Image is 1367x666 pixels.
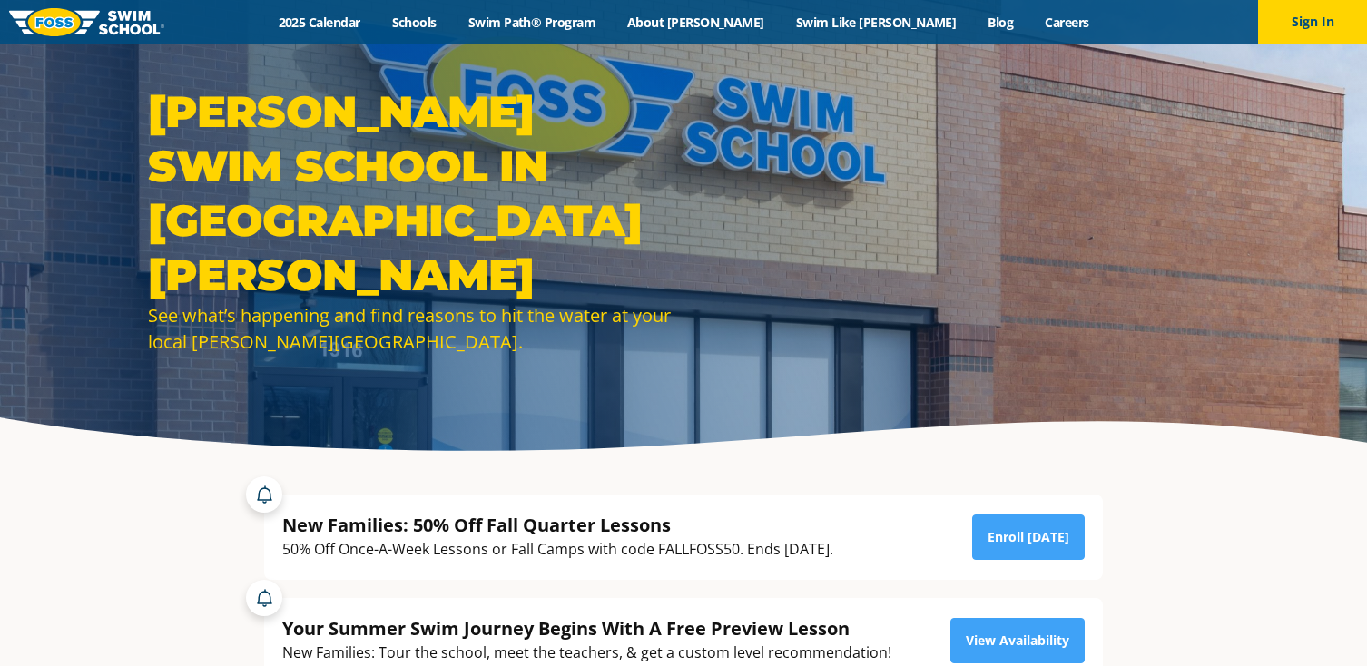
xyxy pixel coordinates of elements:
h1: [PERSON_NAME] Swim School in [GEOGRAPHIC_DATA][PERSON_NAME] [148,84,674,302]
div: Your Summer Swim Journey Begins With A Free Preview Lesson [282,616,891,641]
a: 2025 Calendar [262,14,376,31]
a: Swim Like [PERSON_NAME] [780,14,972,31]
a: Careers [1029,14,1105,31]
div: New Families: 50% Off Fall Quarter Lessons [282,513,833,537]
a: Schools [376,14,452,31]
div: See what’s happening and find reasons to hit the water at your local [PERSON_NAME][GEOGRAPHIC_DATA]. [148,302,674,355]
a: Blog [972,14,1029,31]
a: About [PERSON_NAME] [612,14,781,31]
a: Enroll [DATE] [972,514,1085,560]
div: New Families: Tour the school, meet the teachers, & get a custom level recommendation! [282,641,891,665]
a: Swim Path® Program [452,14,611,31]
img: FOSS Swim School Logo [9,8,164,36]
div: 50% Off Once-A-Week Lessons or Fall Camps with code FALLFOSS50. Ends [DATE]. [282,537,833,562]
a: View Availability [950,618,1085,663]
